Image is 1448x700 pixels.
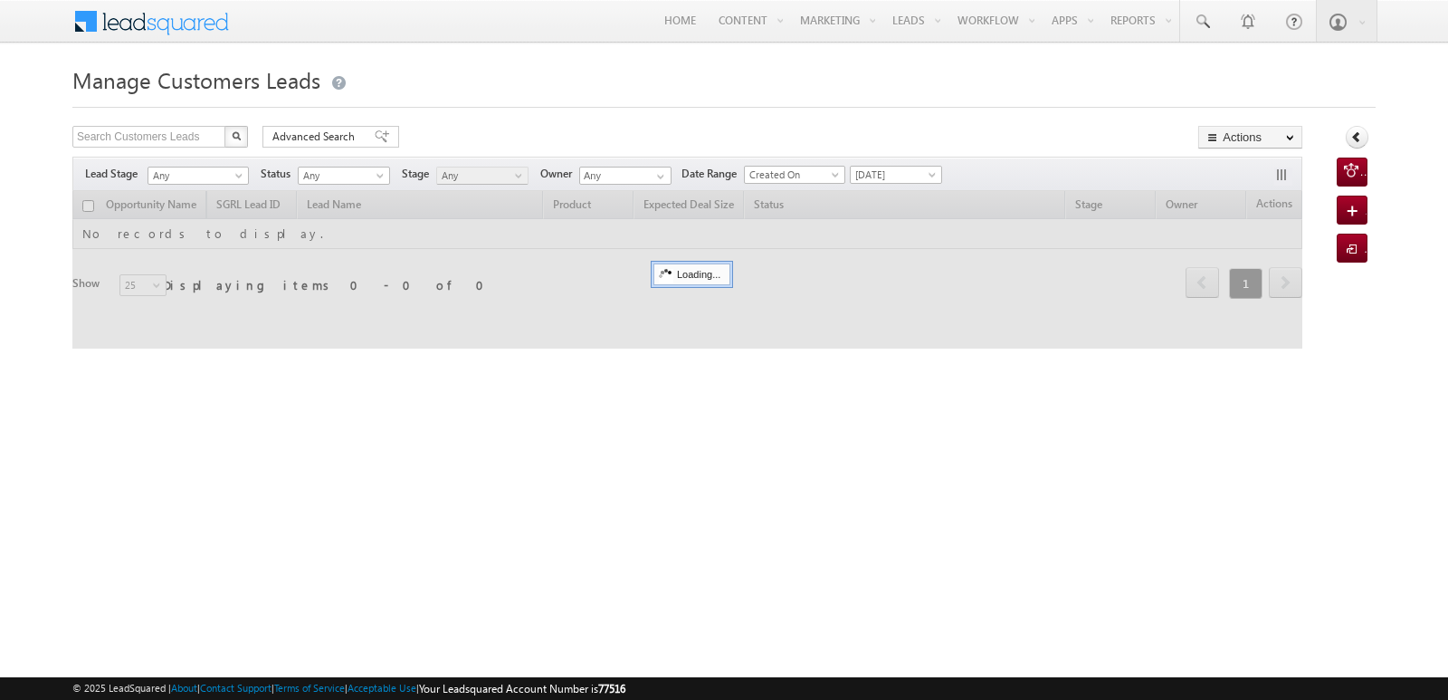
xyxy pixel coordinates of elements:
[437,168,523,184] span: Any
[647,168,670,186] a: Show All Items
[261,166,298,182] span: Status
[436,167,529,185] a: Any
[681,166,744,182] span: Date Range
[402,166,436,182] span: Stage
[232,131,241,140] img: Search
[85,166,145,182] span: Lead Stage
[653,264,730,285] div: Loading...
[348,682,416,694] a: Acceptable Use
[540,166,579,182] span: Owner
[744,166,845,184] a: Created On
[298,167,390,185] a: Any
[745,167,839,183] span: Created On
[171,682,197,694] a: About
[72,65,320,94] span: Manage Customers Leads
[419,682,625,695] span: Your Leadsquared Account Number is
[272,129,360,145] span: Advanced Search
[851,167,937,183] span: [DATE]
[148,168,243,184] span: Any
[148,167,249,185] a: Any
[274,682,345,694] a: Terms of Service
[72,680,625,697] span: © 2025 LeadSquared | | | | |
[579,167,672,185] input: Type to Search
[598,682,625,695] span: 77516
[200,682,271,694] a: Contact Support
[299,168,385,184] span: Any
[1198,126,1302,149] button: Actions
[850,166,942,184] a: [DATE]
